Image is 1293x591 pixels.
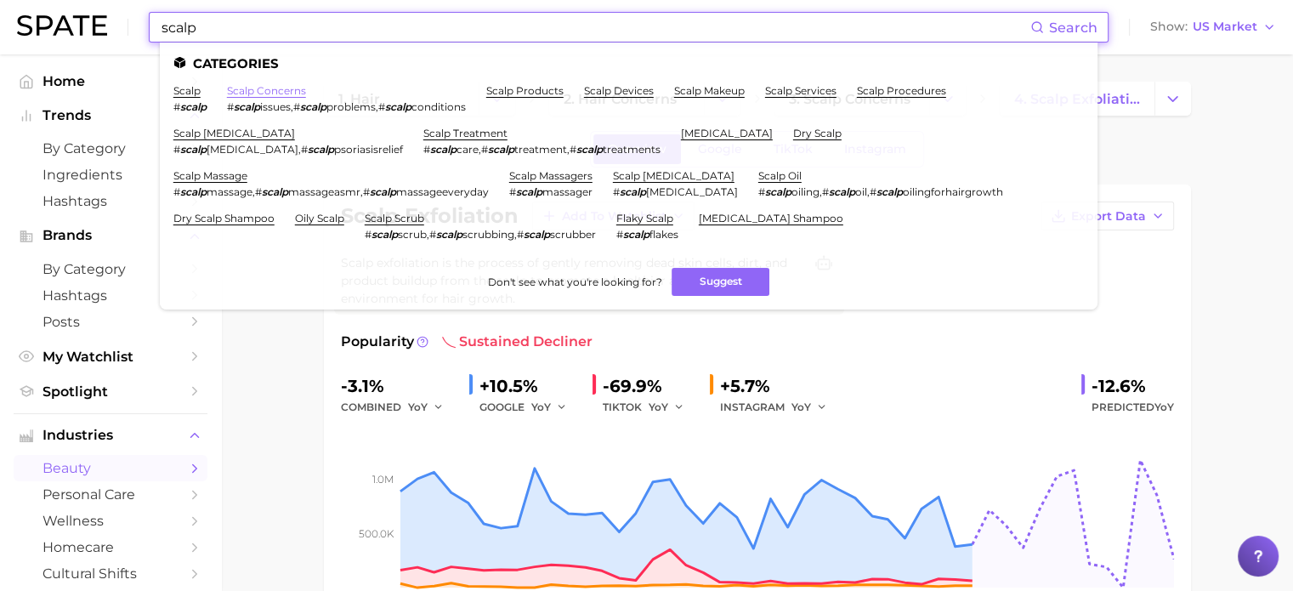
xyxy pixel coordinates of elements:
[1071,209,1146,224] span: Export Data
[14,481,207,508] a: personal care
[385,100,411,113] em: scalp
[620,185,646,198] em: scalp
[517,228,524,241] span: #
[758,185,1003,198] div: , ,
[207,143,298,156] span: [MEDICAL_DATA]
[288,185,360,198] span: massageasmr
[1154,401,1174,413] span: YoY
[646,185,738,198] span: [MEDICAL_DATA]
[14,455,207,481] a: beauty
[681,127,773,139] a: [MEDICAL_DATA]
[365,228,371,241] span: #
[43,73,179,89] span: Home
[1092,372,1174,400] div: -12.6%
[430,143,457,156] em: scalp
[758,169,802,182] a: scalp oil
[378,100,385,113] span: #
[516,185,542,198] em: scalp
[791,397,828,418] button: YoY
[227,84,306,97] a: scalp concerns
[616,228,623,241] span: #
[14,282,207,309] a: Hashtags
[408,397,445,418] button: YoY
[365,212,424,224] a: scalp scrub
[423,143,430,156] span: #
[173,185,180,198] span: #
[509,169,593,182] a: scalp massagers
[822,185,829,198] span: #
[341,372,456,400] div: -3.1%
[1154,82,1191,116] button: Change Category
[180,100,207,113] em: scalp
[398,228,427,241] span: scrub
[429,228,436,241] span: #
[173,143,180,156] span: #
[43,513,179,529] span: wellness
[43,486,179,503] span: personal care
[436,228,462,241] em: scalp
[542,185,593,198] span: massager
[173,185,489,198] div: , ,
[173,143,403,156] div: ,
[326,100,376,113] span: problems
[524,228,550,241] em: scalp
[14,534,207,560] a: homecare
[227,100,466,113] div: , ,
[442,335,456,349] img: sustained decliner
[791,400,811,414] span: YoY
[14,560,207,587] a: cultural shifts
[301,143,308,156] span: #
[674,84,745,97] a: scalp makeup
[14,309,207,335] a: Posts
[411,100,466,113] span: conditions
[295,212,344,224] a: oily scalp
[173,169,247,182] a: scalp massage
[14,223,207,248] button: Brands
[672,268,769,296] button: Suggest
[43,565,179,582] span: cultural shifts
[255,185,262,198] span: #
[43,193,179,209] span: Hashtags
[462,228,514,241] span: scrubbing
[857,84,946,97] a: scalp procedures
[423,143,661,156] div: , ,
[341,397,456,418] div: combined
[43,349,179,365] span: My Watchlist
[531,400,551,414] span: YoY
[649,400,668,414] span: YoY
[300,100,326,113] em: scalp
[14,344,207,370] a: My Watchlist
[1092,397,1174,418] span: Predicted
[14,162,207,188] a: Ingredients
[423,127,508,139] a: scalp treatment
[160,13,1030,42] input: Search here for a brand, industry, or ingredient
[1041,202,1174,230] button: Export Data
[14,423,207,448] button: Industries
[758,185,765,198] span: #
[17,15,107,36] img: SPATE
[14,256,207,282] a: by Category
[603,143,661,156] span: treatments
[173,84,201,97] a: scalp
[293,100,300,113] span: #
[173,127,295,139] a: scalp [MEDICAL_DATA]
[550,228,596,241] span: scrubber
[613,185,620,198] span: #
[584,84,654,97] a: scalp devices
[514,143,567,156] span: treatment
[262,185,288,198] em: scalp
[43,314,179,330] span: Posts
[371,228,398,241] em: scalp
[43,428,179,443] span: Industries
[442,332,593,352] span: sustained decliner
[207,185,252,198] span: massage
[308,143,334,156] em: scalp
[570,143,576,156] span: #
[603,372,696,400] div: -69.9%
[699,212,843,224] a: [MEDICAL_DATA] shampoo
[903,185,1003,198] span: oilingforhairgrowth
[43,287,179,304] span: Hashtags
[180,143,207,156] em: scalp
[603,397,696,418] div: TIKTOK
[341,332,414,352] span: Popularity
